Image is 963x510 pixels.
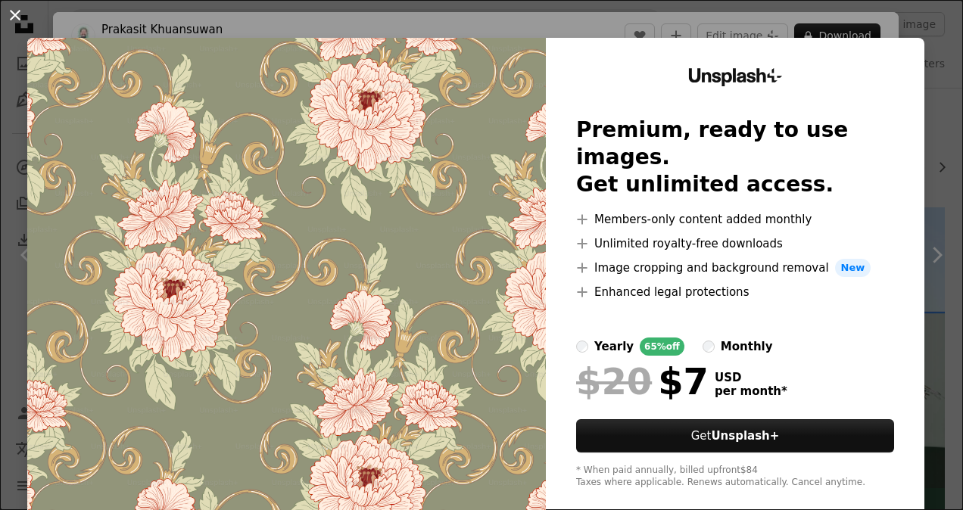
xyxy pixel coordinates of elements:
[576,235,894,253] li: Unlimited royalty-free downloads
[576,465,894,489] div: * When paid annually, billed upfront $84 Taxes where applicable. Renews automatically. Cancel any...
[711,429,779,443] strong: Unsplash+
[576,117,894,198] h2: Premium, ready to use images. Get unlimited access.
[576,283,894,301] li: Enhanced legal protections
[576,419,894,452] button: GetUnsplash+
[640,337,684,356] div: 65% off
[715,371,787,384] span: USD
[715,384,787,398] span: per month *
[721,337,773,356] div: monthly
[576,362,709,401] div: $7
[835,259,871,277] span: New
[703,341,715,353] input: monthly
[576,362,652,401] span: $20
[576,341,588,353] input: yearly65%off
[576,210,894,229] li: Members-only content added monthly
[576,259,894,277] li: Image cropping and background removal
[594,337,634,356] div: yearly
